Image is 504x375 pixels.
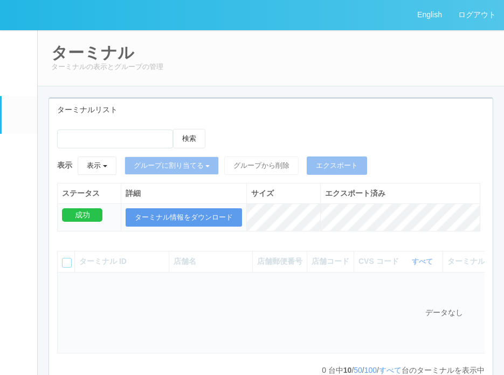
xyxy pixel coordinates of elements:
[364,366,377,374] a: 100
[307,156,367,175] button: エクスポート
[51,62,491,72] p: ターミナルの表示とグループの管理
[2,200,37,233] a: クライアントリンク
[51,44,491,62] h2: ターミナル
[224,156,299,175] button: グループから削除
[57,160,72,171] span: 表示
[49,99,493,121] div: ターミナルリスト
[312,257,349,265] span: 店舗コード
[126,208,242,227] button: ターミナル情報をダウンロード
[325,188,475,199] div: エクスポート済み
[2,30,37,63] a: イベントログ
[173,129,205,148] button: 検索
[2,134,37,167] a: パッケージ
[2,167,37,200] a: メンテナンス通知
[251,188,316,199] div: サイズ
[358,256,402,267] span: CVS コード
[126,188,242,199] div: 詳細
[79,256,164,267] div: ターミナル ID
[2,63,37,96] a: ユーザー
[2,96,37,134] a: ターミナル
[257,257,302,265] span: 店舗郵便番号
[2,233,37,266] a: アラート設定
[125,156,219,175] button: グループに割り当てる
[62,208,102,222] div: 成功
[343,366,352,374] span: 10
[409,256,438,267] button: すべて
[78,156,116,175] button: 表示
[322,366,328,374] span: 0
[2,267,37,299] a: コンテンツプリント
[2,299,37,332] a: ドキュメントを管理
[62,188,116,199] div: ステータス
[174,257,196,265] span: 店舗名
[412,257,436,265] a: すべて
[354,366,362,374] a: 50
[379,366,402,374] a: すべて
